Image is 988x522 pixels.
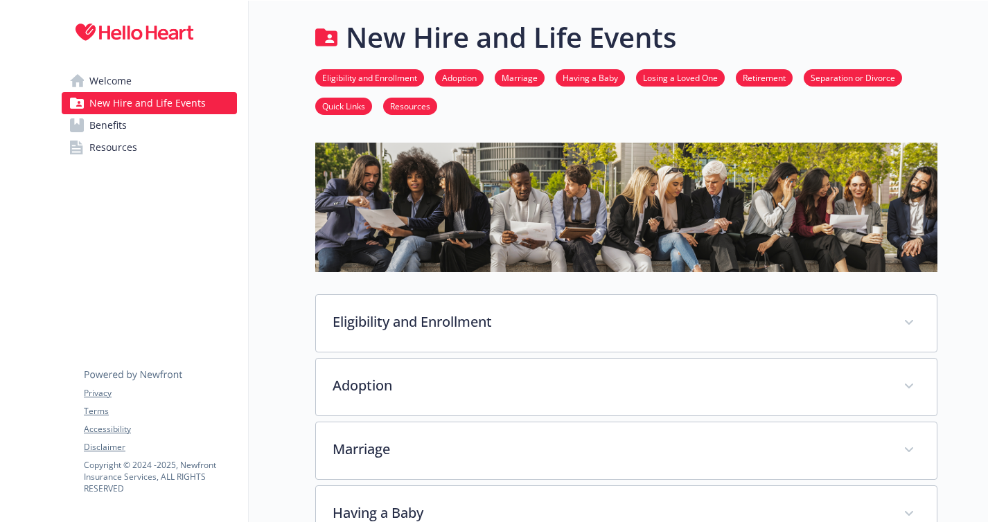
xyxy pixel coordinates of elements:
[84,405,236,417] a: Terms
[316,295,937,352] div: Eligibility and Enrollment
[89,136,137,159] span: Resources
[316,422,937,479] div: Marriage
[62,92,237,114] a: New Hire and Life Events
[315,71,424,84] a: Eligibility and Enrollment
[556,71,625,84] a: Having a Baby
[84,459,236,494] p: Copyright © 2024 - 2025 , Newfront Insurance Services, ALL RIGHTS RESERVED
[89,92,206,114] span: New Hire and Life Events
[62,70,237,92] a: Welcome
[636,71,725,84] a: Losing a Loved One
[383,99,437,112] a: Resources
[333,439,887,460] p: Marriage
[84,441,236,453] a: Disclaimer
[346,17,676,58] h1: New Hire and Life Events
[89,114,127,136] span: Benefits
[89,70,132,92] span: Welcome
[333,375,887,396] p: Adoption
[495,71,545,84] a: Marriage
[62,114,237,136] a: Benefits
[333,312,887,332] p: Eligibility and Enrollment
[435,71,484,84] a: Adoption
[315,143,937,272] img: new hire page banner
[84,423,236,435] a: Accessibility
[315,99,372,112] a: Quick Links
[84,387,236,399] a: Privacy
[316,359,937,415] div: Adoption
[804,71,902,84] a: Separation or Divorce
[736,71,793,84] a: Retirement
[62,136,237,159] a: Resources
